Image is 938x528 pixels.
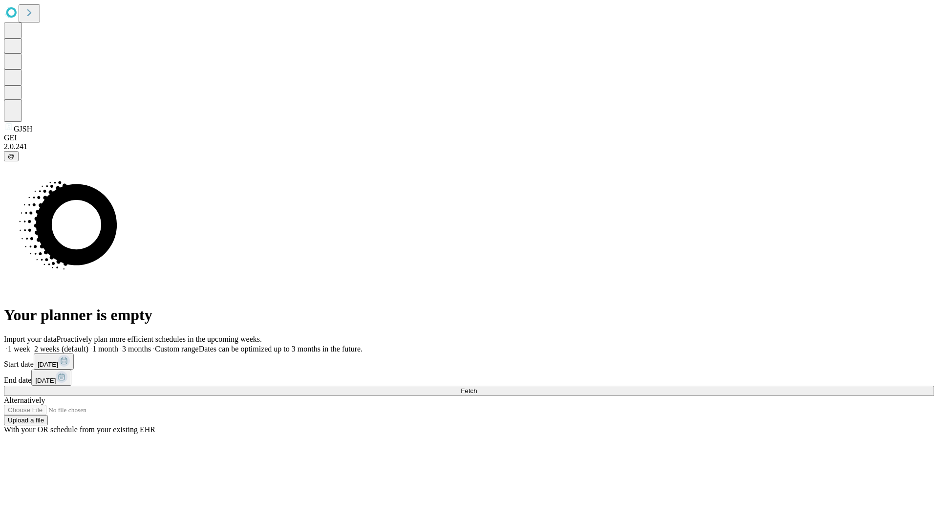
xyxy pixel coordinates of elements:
span: With your OR schedule from your existing EHR [4,425,155,434]
span: 2 weeks (default) [34,345,88,353]
span: GJSH [14,125,32,133]
span: [DATE] [38,361,58,368]
div: End date [4,370,934,386]
div: GEI [4,133,934,142]
div: Start date [4,353,934,370]
button: Upload a file [4,415,48,425]
button: [DATE] [34,353,74,370]
span: 1 month [92,345,118,353]
span: 1 week [8,345,30,353]
span: @ [8,153,15,160]
span: Import your data [4,335,57,343]
span: Alternatively [4,396,45,404]
span: 3 months [122,345,151,353]
span: Proactively plan more efficient schedules in the upcoming weeks. [57,335,262,343]
button: [DATE] [31,370,71,386]
span: [DATE] [35,377,56,384]
button: Fetch [4,386,934,396]
span: Dates can be optimized up to 3 months in the future. [199,345,362,353]
button: @ [4,151,19,161]
h1: Your planner is empty [4,306,934,324]
div: 2.0.241 [4,142,934,151]
span: Custom range [155,345,198,353]
span: Fetch [461,387,477,395]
